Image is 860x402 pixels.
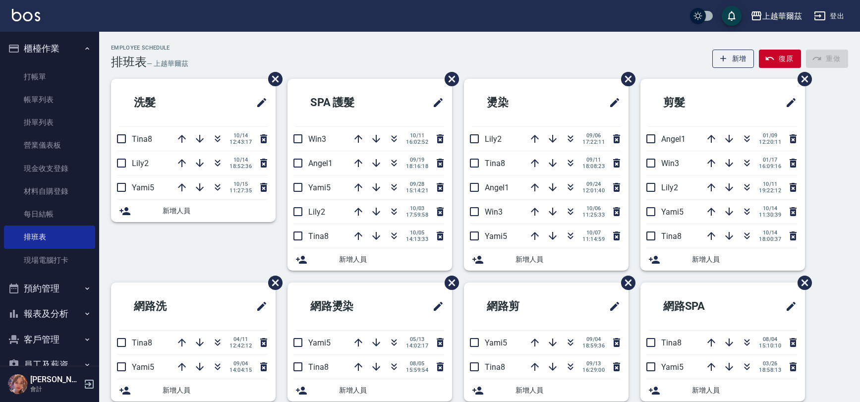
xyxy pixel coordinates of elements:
[406,205,428,212] span: 10/03
[339,254,444,265] span: 新增人員
[582,205,605,212] span: 10/06
[4,36,95,61] button: 櫃檯作業
[648,288,749,324] h2: 網路SPA
[712,50,754,68] button: 新增
[261,268,284,297] span: 刪除班表
[406,360,428,367] span: 08/05
[30,375,81,385] h5: [PERSON_NAME]
[406,336,428,343] span: 05/13
[759,187,781,194] span: 19:22:12
[308,362,329,372] span: Tina8
[406,230,428,236] span: 10/05
[250,91,268,115] span: 修改班表的標題
[4,111,95,134] a: 掛單列表
[485,134,502,144] span: Lily2
[4,88,95,111] a: 帳單列表
[437,64,460,94] span: 刪除班表
[406,236,428,242] span: 14:13:33
[12,9,40,21] img: Logo
[661,362,684,372] span: Yami5
[406,343,428,349] span: 14:02:17
[339,385,444,396] span: 新增人員
[582,367,605,373] span: 16:29:00
[308,183,331,192] span: Yami5
[464,379,629,402] div: 新增人員
[661,159,679,168] span: Win3
[287,248,452,271] div: 新增人員
[4,157,95,180] a: 現金收支登錄
[308,231,329,241] span: Tina8
[582,139,605,145] span: 17:22:11
[464,248,629,271] div: 新增人員
[406,212,428,218] span: 17:59:58
[582,360,605,367] span: 09/13
[132,338,152,347] span: Tina8
[163,385,268,396] span: 新增人員
[406,157,428,163] span: 09/19
[229,139,252,145] span: 12:43:17
[582,230,605,236] span: 10/07
[485,183,509,192] span: Angel1
[603,91,621,115] span: 修改班表的標題
[640,379,805,402] div: 新增人員
[582,157,605,163] span: 09/11
[759,181,781,187] span: 10/11
[30,385,81,394] p: 會計
[250,294,268,318] span: 修改班表的標題
[4,180,95,203] a: 材料自購登錄
[779,91,797,115] span: 修改班表的標題
[759,230,781,236] span: 10/14
[132,159,149,168] span: Lily2
[4,301,95,327] button: 報表及分析
[406,181,428,187] span: 09/28
[472,288,569,324] h2: 網路剪
[759,139,781,145] span: 12:20:11
[759,157,781,163] span: 01/17
[4,352,95,378] button: 員工及薪資
[229,336,252,343] span: 04/11
[485,231,507,241] span: Yami5
[614,64,637,94] span: 刪除班表
[722,6,742,26] button: save
[759,132,781,139] span: 01/09
[437,268,460,297] span: 刪除班表
[759,205,781,212] span: 10/14
[8,374,28,394] img: Person
[485,338,507,347] span: Yami5
[119,85,210,120] h2: 洗髮
[4,226,95,248] a: 排班表
[746,6,806,26] button: 上越華爾茲
[287,379,452,402] div: 新增人員
[111,55,147,69] h3: 排班表
[759,367,781,373] span: 18:58:13
[661,207,684,217] span: Yami5
[485,207,503,217] span: Win3
[308,134,326,144] span: Win3
[308,207,325,217] span: Lily2
[163,206,268,216] span: 新增人員
[406,163,428,170] span: 18:16:18
[779,294,797,318] span: 修改班表的標題
[661,183,678,192] span: Lily2
[582,181,605,187] span: 09/24
[4,65,95,88] a: 打帳單
[516,385,621,396] span: 新增人員
[111,200,276,222] div: 新增人員
[759,360,781,367] span: 03/26
[4,327,95,352] button: 客戶管理
[111,45,188,51] h2: Employee Schedule
[111,379,276,402] div: 新增人員
[582,163,605,170] span: 18:08:23
[661,134,686,144] span: Angel1
[516,254,621,265] span: 新增人員
[426,91,444,115] span: 修改班表的標題
[4,134,95,157] a: 營業儀表板
[472,85,563,120] h2: 燙染
[119,288,216,324] h2: 網路洗
[4,203,95,226] a: 每日結帳
[790,268,813,297] span: 刪除班表
[4,249,95,272] a: 現場電腦打卡
[295,85,398,120] h2: SPA 護髮
[426,294,444,318] span: 修改班表的標題
[406,187,428,194] span: 15:14:21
